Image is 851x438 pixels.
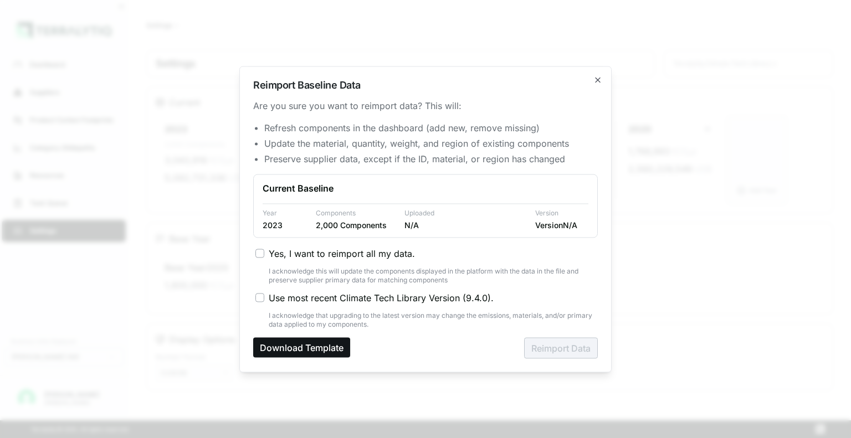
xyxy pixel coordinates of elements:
div: I acknowledge this will update the components displayed in the platform with the data in the file... [269,266,598,284]
div: Version N/A [535,219,588,230]
div: Current Baseline [263,181,588,194]
div: Are you sure you want to reimport data? This will: [253,99,598,112]
button: Use most recent Climate Tech Library Version (9.4.0). [255,293,264,302]
div: Version [535,208,588,217]
li: Refresh components in the dashboard (add new, remove missing) [264,121,598,134]
button: Download Template [253,337,350,357]
div: 2,000 Components [316,219,396,230]
span: Use most recent Climate Tech Library Version ( 9.4.0 ). [269,291,494,304]
div: Uploaded [404,208,526,217]
div: Year [263,208,307,217]
a: Download Template [253,337,350,358]
span: Yes, I want to reimport all my data. [269,246,415,260]
li: Update the material, quantity, weight, and region of existing components [264,136,598,150]
div: 2023 [263,219,307,230]
div: I acknowledge that upgrading to the latest version may change the emissions, materials, and/or pr... [269,311,598,328]
h2: Reimport Baseline Data [253,80,598,90]
button: Yes, I want to reimport all my data. [255,249,264,257]
div: N/A [404,219,526,230]
li: Preserve supplier data, except if the ID, material, or region has changed [264,152,598,165]
div: Components [316,208,396,217]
